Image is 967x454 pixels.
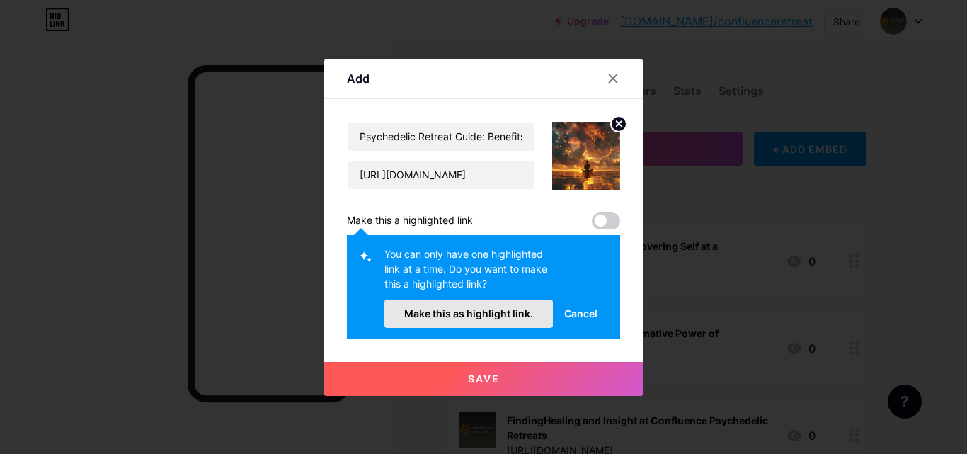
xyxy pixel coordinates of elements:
[324,362,643,396] button: Save
[347,212,473,229] div: Make this a highlighted link
[348,123,534,151] input: Title
[553,300,609,328] button: Cancel
[564,306,597,321] span: Cancel
[347,70,370,87] div: Add
[468,373,500,385] span: Save
[384,300,553,328] button: Make this as highlight link.
[348,161,534,189] input: URL
[404,307,533,319] span: Make this as highlight link.
[552,122,620,190] img: link_thumbnail
[384,246,553,300] div: You can only have one highlighted link at a time. Do you want to make this a highlighted link?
